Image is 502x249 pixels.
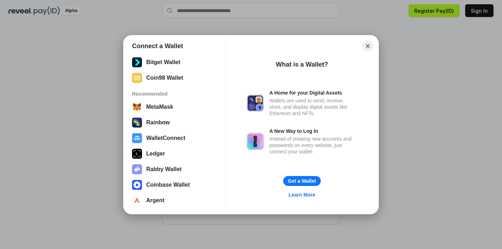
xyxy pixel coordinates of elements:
[132,73,142,83] img: wUYADpfqrsFAQpsAAAAAElFTkSuQmCC
[288,178,316,184] div: Get a Wallet
[130,71,219,85] button: Coin98 Wallet
[363,40,373,51] button: Close
[269,97,357,117] div: Wallets are used to send, receive, store, and display digital assets like Ethereum and NFTs.
[283,176,321,186] button: Get a Wallet
[132,118,142,128] img: svg+xml,%3Csvg%20width%3D%22120%22%20height%3D%22120%22%20viewBox%3D%220%200%20120%20120%22%20fil...
[130,193,219,208] button: Argent
[130,131,219,145] button: WalletConnect
[130,55,219,69] button: Bitget Wallet
[284,190,319,199] a: Learn More
[146,197,165,204] div: Argent
[146,166,182,172] div: Rabby Wallet
[146,75,183,81] div: Coin98 Wallet
[130,100,219,114] button: MetaMask
[289,192,315,198] div: Learn More
[276,60,328,69] div: What is a Wallet?
[146,59,180,66] div: Bitget Wallet
[130,178,219,192] button: Coinbase Wallet
[247,133,264,150] img: svg+xml,%3Csvg%20xmlns%3D%22http%3A%2F%2Fwww.w3.org%2F2000%2Fsvg%22%20fill%3D%22none%22%20viewBox...
[132,91,217,97] div: Recommended
[247,95,264,112] img: svg+xml,%3Csvg%20xmlns%3D%22http%3A%2F%2Fwww.w3.org%2F2000%2Fsvg%22%20fill%3D%22none%22%20viewBox...
[146,104,173,110] div: MetaMask
[132,102,142,112] img: svg+xml,%3Csvg%20width%3D%2228%22%20height%3D%2228%22%20viewBox%3D%220%200%2028%2028%22%20fill%3D...
[130,115,219,130] button: Rainbow
[269,90,357,96] div: A Home for your Digital Assets
[132,164,142,174] img: svg+xml,%3Csvg%20xmlns%3D%22http%3A%2F%2Fwww.w3.org%2F2000%2Fsvg%22%20fill%3D%22none%22%20viewBox...
[146,151,165,157] div: Ledger
[146,182,190,188] div: Coinbase Wallet
[130,162,219,176] button: Rabby Wallet
[132,180,142,190] img: svg+xml,%3Csvg%20width%3D%2228%22%20height%3D%2228%22%20viewBox%3D%220%200%2028%2028%22%20fill%3D...
[269,136,357,155] div: Instead of creating new accounts and passwords on every website, just connect your wallet.
[132,133,142,143] img: svg+xml,%3Csvg%20width%3D%2228%22%20height%3D%2228%22%20viewBox%3D%220%200%2028%2028%22%20fill%3D...
[269,128,357,134] div: A New Way to Log In
[132,149,142,159] img: svg+xml,%3Csvg%20xmlns%3D%22http%3A%2F%2Fwww.w3.org%2F2000%2Fsvg%22%20width%3D%2228%22%20height%3...
[132,57,142,67] img: svg+xml;base64,PHN2ZyB3aWR0aD0iNTEyIiBoZWlnaHQ9IjUxMiIgdmlld0JveD0iMCAwIDUxMiA1MTIiIGZpbGw9Im5vbm...
[132,196,142,205] img: svg+xml,%3Csvg%20width%3D%2228%22%20height%3D%2228%22%20viewBox%3D%220%200%2028%2028%22%20fill%3D...
[130,147,219,161] button: Ledger
[146,135,186,141] div: WalletConnect
[132,42,183,50] h1: Connect a Wallet
[146,119,170,126] div: Rainbow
